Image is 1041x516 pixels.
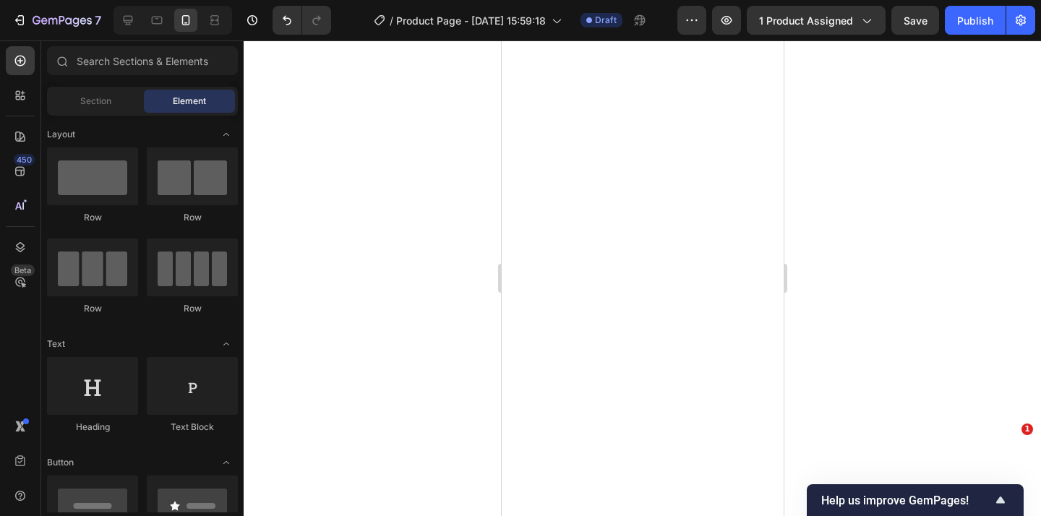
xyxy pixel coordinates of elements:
button: Show survey - Help us improve GemPages! [821,491,1009,509]
button: Save [891,6,939,35]
input: Search Sections & Elements [47,46,238,75]
span: Text [47,337,65,351]
p: 7 [95,12,101,29]
div: Heading [47,421,138,434]
span: Section [80,95,111,108]
div: Publish [957,13,993,28]
iframe: Design area [502,40,784,516]
span: Save [904,14,928,27]
div: Undo/Redo [273,6,331,35]
button: Publish [945,6,1006,35]
button: 1 product assigned [747,6,886,35]
div: Row [147,211,238,224]
span: Toggle open [215,123,238,146]
span: 1 product assigned [759,13,853,28]
span: Help us improve GemPages! [821,494,992,507]
iframe: Intercom live chat [992,445,1027,480]
span: Element [173,95,206,108]
div: Text Block [147,421,238,434]
span: / [390,13,393,28]
span: 1 [1021,423,1033,435]
span: Layout [47,128,75,141]
div: Row [147,302,238,315]
span: Toggle open [215,451,238,474]
span: Button [47,456,74,469]
span: Toggle open [215,332,238,356]
div: 450 [14,154,35,165]
button: 7 [6,6,108,35]
div: Row [47,211,138,224]
div: Row [47,302,138,315]
span: Draft [595,14,617,27]
div: Beta [11,265,35,276]
span: Product Page - [DATE] 15:59:18 [396,13,546,28]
